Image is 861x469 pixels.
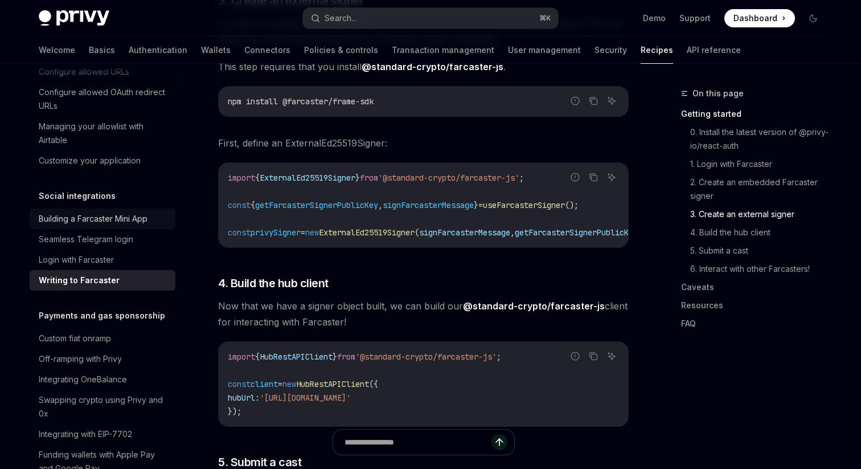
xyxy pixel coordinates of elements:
button: Report incorrect code [568,93,583,108]
div: Managing your allowlist with Airtable [39,120,169,147]
button: Ask AI [604,170,619,185]
a: Support [679,13,711,24]
a: Wallets [201,36,231,64]
span: hubUrl: [228,393,260,403]
span: = [478,200,483,210]
div: Integrating with EIP-7702 [39,427,132,441]
span: { [255,352,260,362]
span: ⌘ K [539,14,551,23]
a: Demo [643,13,666,24]
div: Swapping crypto using Privy and 0x [39,393,169,421]
a: 1. Login with Farcaster [690,155,831,173]
span: new [305,227,319,238]
button: Copy the contents from the code block [586,170,601,185]
span: privySigner [251,227,301,238]
a: User management [508,36,581,64]
span: } [333,352,337,362]
a: Login with Farcaster [30,250,175,270]
span: const [228,379,251,389]
span: import [228,173,255,183]
button: Report incorrect code [568,170,583,185]
span: }); [228,406,241,417]
span: signFarcasterMessage [419,227,510,238]
button: Search...⌘K [303,8,558,28]
button: Ask AI [604,93,619,108]
span: { [251,200,255,210]
img: dark logo [39,10,109,26]
span: On this page [692,87,744,100]
div: Configure allowed OAuth redirect URLs [39,85,169,113]
span: } [474,200,478,210]
a: 0. Install the latest version of @privy-io/react-auth [690,123,831,155]
a: 3. Create an external signer [690,205,831,223]
span: ExternalEd25519Signer [319,227,415,238]
a: 6. Interact with other Farcasters! [690,260,831,278]
span: '[URL][DOMAIN_NAME]' [260,393,351,403]
a: Recipes [641,36,673,64]
a: Getting started [681,105,831,123]
span: getFarcasterSignerPublicKey [255,200,378,210]
span: import [228,352,255,362]
div: Custom fiat onramp [39,332,111,345]
button: Copy the contents from the code block [586,93,601,108]
a: Integrating OneBalance [30,369,175,390]
span: = [278,379,282,389]
a: Customize your application [30,150,175,171]
a: Swapping crypto using Privy and 0x [30,390,175,424]
a: Transaction management [392,36,494,64]
span: signFarcasterMessage [383,200,474,210]
span: from [337,352,355,362]
a: Building a Farcaster Mini App [30,209,175,229]
span: new [282,379,296,389]
div: Customize your application [39,154,141,168]
span: , [510,227,515,238]
span: const [228,227,251,238]
span: HubRestAPIClient [260,352,333,362]
span: First, define an ExternalEd25519Signer: [218,135,629,151]
span: Now that we have a signer object built, we can build our client for interacting with Farcaster! [218,298,629,330]
span: ; [519,173,524,183]
a: 5. Submit a cast [690,242,831,260]
span: 4. Build the hub client [218,275,329,291]
a: @standard-crypto/farcaster-js [362,61,503,73]
a: FAQ [681,315,831,333]
div: Search... [325,11,356,25]
span: } [355,173,360,183]
button: Report incorrect code [568,349,583,364]
a: Authentication [129,36,187,64]
span: { [255,173,260,183]
div: Integrating OneBalance [39,373,127,386]
h5: Social integrations [39,189,116,203]
span: ({ [369,379,378,389]
a: Writing to Farcaster [30,270,175,291]
a: Policies & controls [304,36,378,64]
a: Integrating with EIP-7702 [30,424,175,444]
div: Writing to Farcaster [39,274,120,287]
a: Security [594,36,627,64]
span: HubRestAPIClient [296,379,369,389]
span: const [228,200,251,210]
a: Seamless Telegram login [30,229,175,250]
span: '@standard-crypto/farcaster-js' [355,352,497,362]
a: Connectors [244,36,290,64]
span: useFarcasterSigner [483,200,565,210]
a: Resources [681,296,831,315]
a: Off-ramping with Privy [30,349,175,369]
div: Login with Farcaster [39,253,114,267]
span: '@standard-crypto/farcaster-js' [378,173,519,183]
button: Copy the contents from the code block [586,349,601,364]
a: Configure allowed OAuth redirect URLs [30,82,175,116]
a: API reference [687,36,741,64]
span: client [251,379,278,389]
a: Welcome [39,36,75,64]
div: Off-ramping with Privy [39,352,122,366]
span: ( [415,227,419,238]
a: Custom fiat onramp [30,328,175,349]
span: Dashboard [733,13,777,24]
a: Caveats [681,278,831,296]
a: Dashboard [724,9,795,27]
a: @standard-crypto/farcaster-js [463,300,605,312]
span: , [378,200,383,210]
span: This step requires that you install . [218,59,629,75]
span: npm install @farcaster/frame-sdk [228,96,374,107]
